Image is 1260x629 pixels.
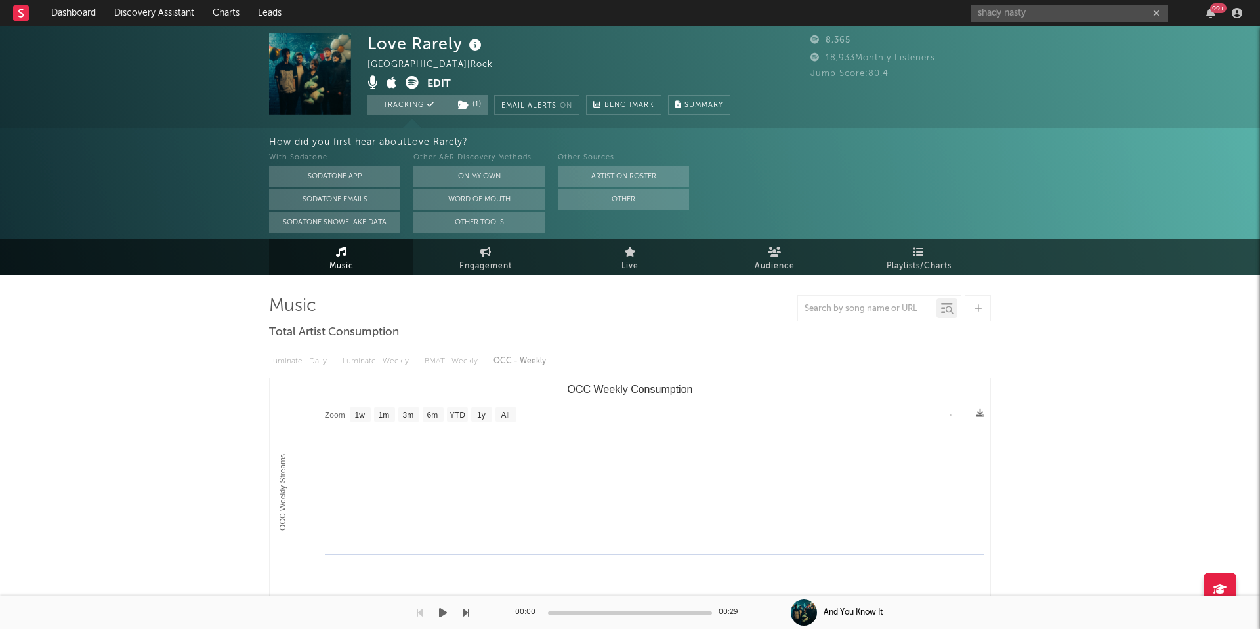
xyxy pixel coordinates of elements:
button: Edit [427,76,451,92]
span: Audience [755,258,795,274]
text: 1y [477,411,486,420]
text: OCC Weekly Consumption [568,384,693,395]
span: Engagement [459,258,512,274]
button: Sodatone Snowflake Data [269,212,400,233]
button: On My Own [413,166,545,187]
button: Artist on Roster [558,166,689,187]
div: 99 + [1210,3,1227,13]
button: (1) [450,95,488,115]
span: ( 1 ) [450,95,488,115]
span: Playlists/Charts [887,258,952,274]
text: 3m [403,411,414,420]
text: Zoom [325,411,345,420]
a: Audience [702,239,847,275]
button: Word Of Mouth [413,189,545,210]
span: Music [329,258,354,274]
span: Jump Score: 80.4 [810,70,889,78]
div: With Sodatone [269,150,400,166]
span: Total Artist Consumption [269,325,399,340]
text: → [946,410,954,419]
text: 1w [355,411,366,420]
div: Other A&R Discovery Methods [413,150,545,166]
div: Other Sources [558,150,689,166]
button: Sodatone App [269,166,400,187]
div: And You Know It [824,607,883,619]
text: OCC Weekly Streams [278,454,287,531]
text: 6m [427,411,438,420]
button: 99+ [1206,8,1215,18]
a: Engagement [413,239,558,275]
a: Music [269,239,413,275]
span: Summary [684,102,723,109]
button: Summary [668,95,730,115]
span: 8,365 [810,36,850,45]
a: Benchmark [586,95,661,115]
div: How did you first hear about Love Rarely ? [269,134,1260,150]
div: Love Rarely [367,33,485,54]
button: Other Tools [413,212,545,233]
span: 18,933 Monthly Listeners [810,54,935,62]
text: YTD [450,411,465,420]
a: Playlists/Charts [847,239,991,275]
a: Live [558,239,702,275]
span: Benchmark [604,98,654,113]
text: 1m [379,411,390,420]
text: All [501,411,509,420]
input: Search by song name or URL [798,304,936,314]
em: On [560,102,572,110]
input: Search for artists [971,5,1168,22]
div: 00:29 [719,605,745,620]
button: Other [558,189,689,210]
button: Tracking [367,95,450,115]
span: Live [621,258,639,274]
button: Email AlertsOn [494,95,579,115]
button: Sodatone Emails [269,189,400,210]
div: 00:00 [515,605,541,620]
div: [GEOGRAPHIC_DATA] | Rock [367,57,508,73]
